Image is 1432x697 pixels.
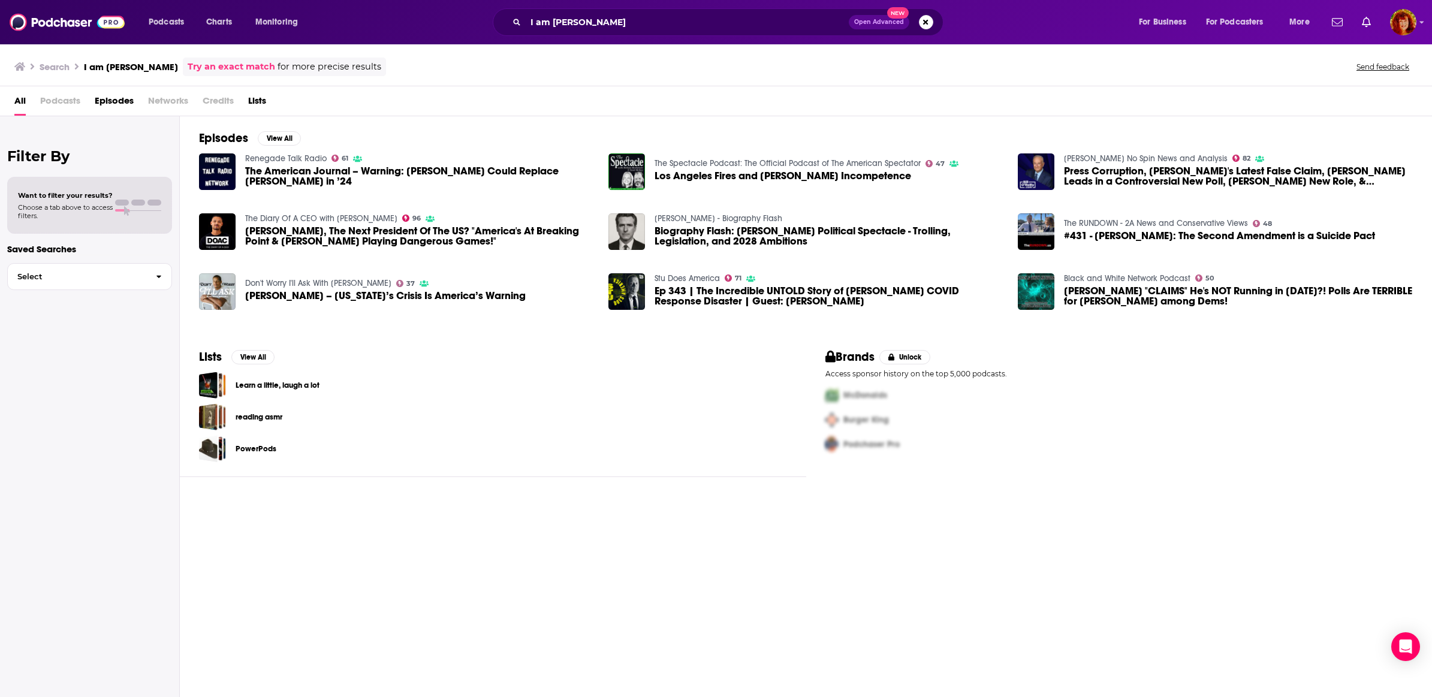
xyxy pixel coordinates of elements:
[854,19,904,25] span: Open Advanced
[821,432,843,457] img: Third Pro Logo
[236,379,319,392] a: Learn a little, laugh a lot
[1243,156,1250,161] span: 82
[7,147,172,165] h2: Filter By
[843,390,887,400] span: McDonalds
[149,14,184,31] span: Podcasts
[1263,221,1272,227] span: 48
[245,226,594,246] span: [PERSON_NAME], The Next President Of The US? "America's At Breaking Point & [PERSON_NAME] Playing...
[655,286,1003,306] span: Ep 343 | The Incredible UNTOLD Story of [PERSON_NAME] COVID Response Disaster | Guest: [PERSON_NAME]
[14,91,26,116] a: All
[198,13,239,32] a: Charts
[406,281,415,286] span: 37
[1064,286,1413,306] a: Gavin Newsom "CLAIMS" He's NOT Running in 2024?! Polls Are TERRIBLE for Biden among Dems!
[199,349,275,364] a: ListsView All
[236,442,276,455] a: PowerPods
[40,91,80,116] span: Podcasts
[655,226,1003,246] a: Biography Flash: Gavin Newsom's Political Spectacle - Trolling, Legislation, and 2028 Ambitions
[1206,14,1264,31] span: For Podcasters
[245,213,397,224] a: The Diary Of A CEO with Steven Bartlett
[140,13,200,32] button: open menu
[396,280,415,287] a: 37
[199,153,236,190] img: The American Journal – Warning: Gavin Newsom Could Replace Biden in ’24
[188,60,275,74] a: Try an exact match
[247,13,313,32] button: open menu
[526,13,849,32] input: Search podcasts, credits, & more...
[608,153,645,190] img: Los Angeles Fires and Gavin Newsom’s Incompetence
[18,203,113,220] span: Choose a tab above to access filters.
[1064,286,1413,306] span: [PERSON_NAME] "CLAIMS" He's NOT Running in [DATE]?! Polls Are TERRIBLE for [PERSON_NAME] among Dems!
[1289,14,1310,31] span: More
[1018,273,1054,310] img: Gavin Newsom "CLAIMS" He's NOT Running in 2024?! Polls Are TERRIBLE for Biden among Dems!
[1390,9,1416,35] span: Logged in as rpalermo
[879,350,930,364] button: Unlock
[655,158,921,168] a: The Spectacle Podcast: The Official Podcast of The American Spectator
[655,226,1003,246] span: Biography Flash: [PERSON_NAME] Political Spectacle - Trolling, Legislation, and 2028 Ambitions
[725,274,742,282] a: 71
[1198,13,1281,32] button: open menu
[1064,166,1413,186] span: Press Corruption, [PERSON_NAME]'s Latest False Claim, [PERSON_NAME] Leads in a Controversial New ...
[245,226,594,246] a: Gavin Newsom, The Next President Of The US? "America's At Breaking Point & Trump's Playing Danger...
[925,160,945,167] a: 47
[245,291,526,301] a: Gavin Newsom – California’s Crisis Is America’s Warning
[843,415,889,425] span: Burger King
[231,350,275,364] button: View All
[199,131,301,146] a: EpisodesView All
[40,61,70,73] h3: Search
[1390,9,1416,35] img: User Profile
[278,60,381,74] span: for more precise results
[1232,155,1251,162] a: 82
[203,91,234,116] span: Credits
[1391,632,1420,661] div: Open Intercom Messenger
[199,372,226,399] span: Learn a little, laugh a lot
[7,243,172,255] p: Saved Searches
[199,403,226,430] a: reading asmr
[199,273,236,310] img: Gavin Newsom – California’s Crisis Is America’s Warning
[1064,153,1228,164] a: Bill O’Reilly’s No Spin News and Analysis
[199,213,236,250] img: Gavin Newsom, The Next President Of The US? "America's At Breaking Point & Trump's Playing Danger...
[1205,276,1214,281] span: 50
[95,91,134,116] a: Episodes
[1018,213,1054,250] img: #431 - Gavin Newsom: The Second Amendment is a Suicide Pact
[1357,12,1376,32] a: Show notifications dropdown
[1130,13,1201,32] button: open menu
[10,11,125,34] img: Podchaser - Follow, Share and Rate Podcasts
[148,91,188,116] span: Networks
[843,439,900,449] span: Podchaser Pro
[825,369,1413,378] p: Access sponsor history on the top 5,000 podcasts.
[821,408,843,432] img: Second Pro Logo
[1327,12,1347,32] a: Show notifications dropdown
[504,8,955,36] div: Search podcasts, credits, & more...
[199,349,222,364] h2: Lists
[402,215,421,222] a: 96
[1390,9,1416,35] button: Show profile menu
[1353,62,1413,72] button: Send feedback
[1064,231,1375,241] a: #431 - Gavin Newsom: The Second Amendment is a Suicide Pact
[1018,153,1054,190] a: Press Corruption, Biden's Latest False Claim, Trump Leads in a Controversial New Poll, Gavin News...
[199,435,226,462] span: PowerPods
[1281,13,1325,32] button: open menu
[1139,14,1186,31] span: For Business
[18,191,113,200] span: Want to filter your results?
[248,91,266,116] a: Lists
[199,131,248,146] h2: Episodes
[1064,166,1413,186] a: Press Corruption, Biden's Latest False Claim, Trump Leads in a Controversial New Poll, Gavin News...
[821,383,843,408] img: First Pro Logo
[655,273,720,283] a: Stu Does America
[735,276,741,281] span: 71
[608,213,645,250] img: Biography Flash: Gavin Newsom's Political Spectacle - Trolling, Legislation, and 2028 Ambitions
[8,273,146,280] span: Select
[236,411,282,424] a: reading asmr
[245,278,391,288] a: Don't Worry I'll Ask With Isaac Rochell
[331,155,349,162] a: 61
[412,216,421,221] span: 96
[608,273,645,310] a: Ep 343 | The Incredible UNTOLD Story of Gavin Newsom's COVID Response Disaster | Guest: Glenn Beck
